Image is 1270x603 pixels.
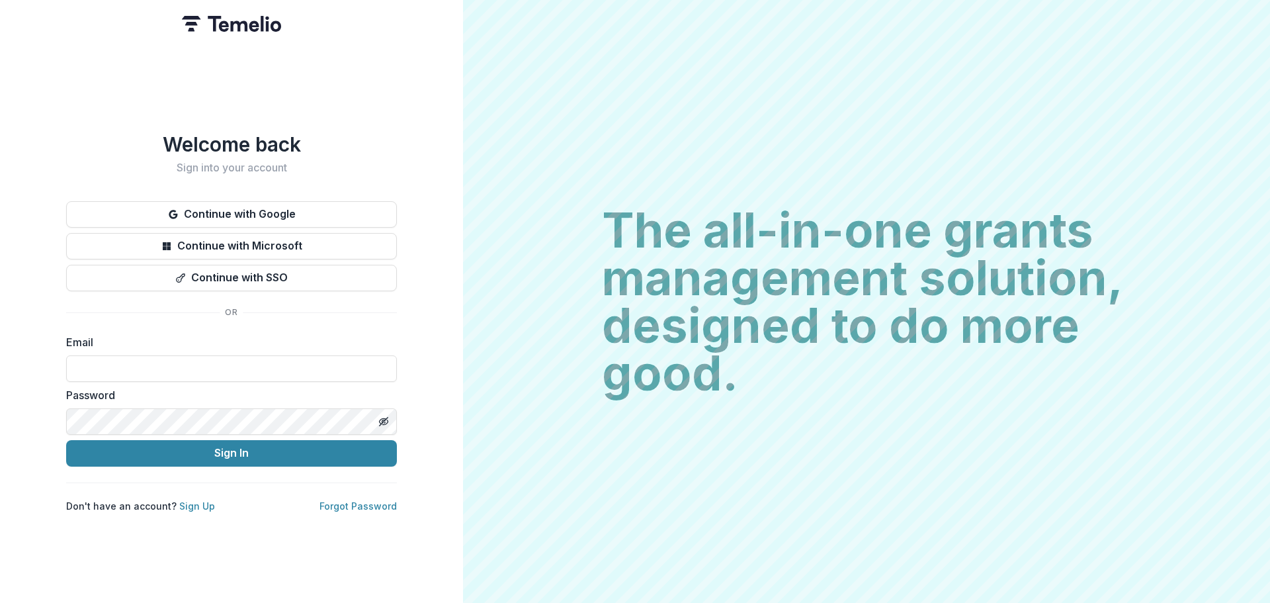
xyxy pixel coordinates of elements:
a: Forgot Password [319,500,397,512]
button: Continue with Google [66,201,397,228]
label: Email [66,334,389,350]
h1: Welcome back [66,132,397,156]
h2: Sign into your account [66,162,397,174]
label: Password [66,387,389,403]
button: Sign In [66,440,397,467]
img: Temelio [182,16,281,32]
button: Continue with Microsoft [66,233,397,259]
button: Toggle password visibility [373,411,394,432]
button: Continue with SSO [66,265,397,291]
a: Sign Up [179,500,215,512]
p: Don't have an account? [66,499,215,513]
